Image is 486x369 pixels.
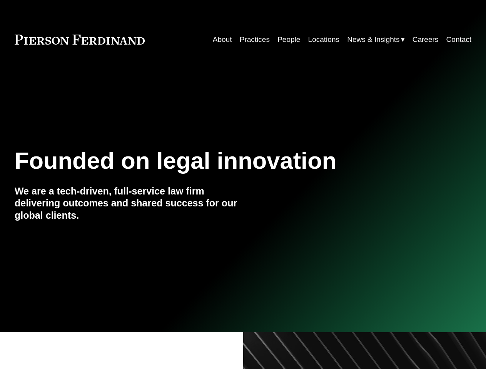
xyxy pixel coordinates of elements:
[446,32,472,47] a: Contact
[347,32,404,47] a: folder dropdown
[15,147,395,174] h1: Founded on legal innovation
[308,32,339,47] a: Locations
[240,32,270,47] a: Practices
[15,185,243,222] h4: We are a tech-driven, full-service law firm delivering outcomes and shared success for our global...
[213,32,232,47] a: About
[277,32,300,47] a: People
[347,33,399,46] span: News & Insights
[413,32,439,47] a: Careers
